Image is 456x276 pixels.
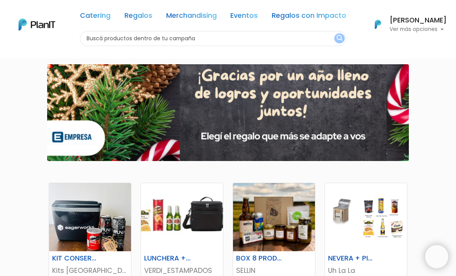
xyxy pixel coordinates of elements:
[272,12,346,22] a: Regalos con Impacto
[140,254,196,262] h6: LUNCHERA + PICADA
[80,31,346,46] input: Buscá productos dentro de tu campaña
[144,266,220,276] p: VERDI_ESTAMPADOS
[390,27,447,32] p: Ver más opciones
[19,19,55,31] img: PlanIt Logo
[52,266,128,276] p: Kits [GEOGRAPHIC_DATA]
[49,183,131,251] img: thumb_PHOTO-2024-03-26-08-59-59_2.jpg
[365,14,447,34] button: PlanIt Logo [PERSON_NAME] Ver más opciones
[80,12,111,22] a: Catering
[233,183,315,251] img: thumb_6882808d94dd4_15.png
[230,12,258,22] a: Eventos
[124,12,152,22] a: Regalos
[425,245,448,268] iframe: trengo-widget-launcher
[236,266,312,276] p: SELLIN
[166,12,217,22] a: Merchandising
[141,183,223,251] img: thumb_B5069BE2-F4D7-4801-A181-DF9E184C69A6.jpeg
[369,16,386,33] img: PlanIt Logo
[325,183,407,251] img: thumb_Dise%C3%B1o_sin_t%C3%ADtulo_-_2024-12-19T140550.294.png
[231,254,288,262] h6: BOX 8 PRODUCTOS
[48,254,104,262] h6: KIT CONSERVADORA
[337,35,342,42] img: search_button-432b6d5273f82d61273b3651a40e1bd1b912527efae98b1b7a1b2c0702e16a8d.svg
[390,17,447,24] h6: [PERSON_NAME]
[309,242,425,273] iframe: trengo-widget-status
